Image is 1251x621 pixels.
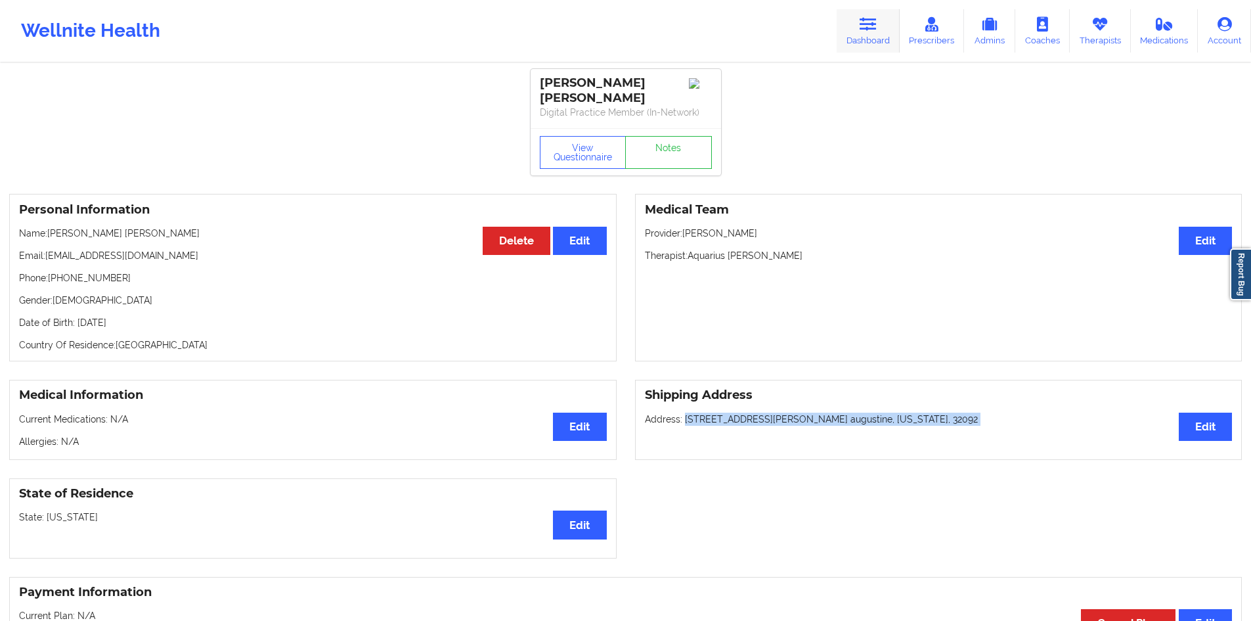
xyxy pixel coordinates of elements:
[540,76,712,106] div: [PERSON_NAME] [PERSON_NAME]
[1179,413,1232,441] button: Edit
[19,249,607,262] p: Email: [EMAIL_ADDRESS][DOMAIN_NAME]
[483,227,550,255] button: Delete
[900,9,965,53] a: Prescribers
[19,585,1232,600] h3: Payment Information
[19,227,607,240] p: Name: [PERSON_NAME] [PERSON_NAME]
[19,338,607,352] p: Country Of Residence: [GEOGRAPHIC_DATA]
[553,227,606,255] button: Edit
[19,294,607,307] p: Gender: [DEMOGRAPHIC_DATA]
[1230,248,1251,300] a: Report Bug
[19,316,607,329] p: Date of Birth: [DATE]
[19,413,607,426] p: Current Medications: N/A
[645,227,1233,240] p: Provider: [PERSON_NAME]
[837,9,900,53] a: Dashboard
[1198,9,1251,53] a: Account
[1015,9,1070,53] a: Coaches
[1131,9,1198,53] a: Medications
[645,249,1233,262] p: Therapist: Aquarius [PERSON_NAME]
[19,388,607,403] h3: Medical Information
[625,136,712,169] a: Notes
[645,388,1233,403] h3: Shipping Address
[645,202,1233,218] h3: Medical Team
[645,413,1233,426] p: Address: [STREET_ADDRESS][PERSON_NAME] augustine, [US_STATE], 32092
[964,9,1015,53] a: Admins
[553,511,606,539] button: Edit
[540,106,712,119] p: Digital Practice Member (In-Network)
[553,413,606,441] button: Edit
[1179,227,1232,255] button: Edit
[19,486,607,501] h3: State of Residence
[19,435,607,448] p: Allergies: N/A
[1070,9,1131,53] a: Therapists
[689,78,712,89] img: Image%2Fplaceholer-image.png
[540,136,626,169] button: View Questionnaire
[19,202,607,218] h3: Personal Information
[19,271,607,285] p: Phone: [PHONE_NUMBER]
[19,511,607,524] p: State: [US_STATE]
